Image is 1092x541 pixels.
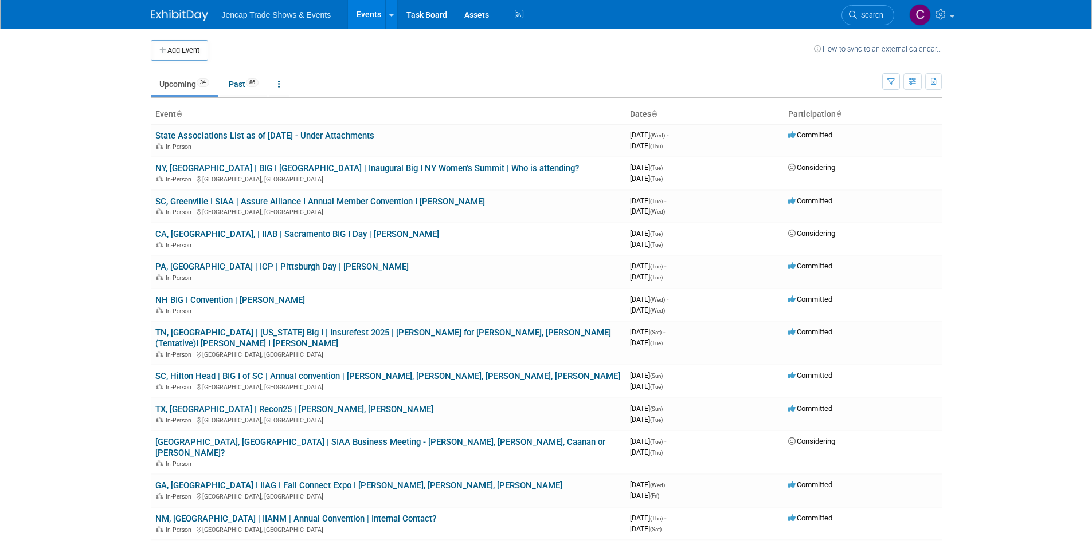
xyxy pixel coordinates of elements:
img: In-Person Event [156,307,163,313]
span: [DATE] [630,240,663,248]
span: [DATE] [630,415,663,424]
span: [DATE] [630,295,668,303]
span: (Thu) [650,515,663,522]
span: (Tue) [650,165,663,171]
span: In-Person [166,242,195,249]
span: [DATE] [630,273,663,281]
div: [GEOGRAPHIC_DATA], [GEOGRAPHIC_DATA] [155,415,621,424]
span: (Tue) [650,439,663,445]
span: [DATE] [630,514,666,522]
span: Considering [788,437,835,445]
a: SC, Greenville I SIAA | Assure Alliance I Annual Member Convention I [PERSON_NAME] [155,196,485,207]
a: Search [841,5,894,25]
span: [DATE] [630,196,666,205]
img: In-Person Event [156,143,163,149]
a: SC, Hilton Head | BIG I of SC | Annual convention | [PERSON_NAME], [PERSON_NAME], [PERSON_NAME], ... [155,371,620,381]
span: (Tue) [650,340,663,346]
a: NY, [GEOGRAPHIC_DATA] | BIG I [GEOGRAPHIC_DATA] | Inaugural Big I NY Women's Summit | Who is atte... [155,163,579,173]
span: In-Person [166,384,195,391]
span: (Thu) [650,449,663,456]
img: In-Person Event [156,274,163,280]
span: (Tue) [650,231,663,237]
a: Sort by Event Name [176,109,182,119]
a: [GEOGRAPHIC_DATA], [GEOGRAPHIC_DATA] | SIAA Business Meeting - [PERSON_NAME], [PERSON_NAME], Caan... [155,437,605,458]
span: In-Person [166,417,195,424]
div: [GEOGRAPHIC_DATA], [GEOGRAPHIC_DATA] [155,382,621,391]
span: - [664,371,666,380]
span: [DATE] [630,306,665,314]
span: (Tue) [650,263,663,270]
span: Committed [788,196,832,205]
span: In-Person [166,460,195,468]
img: In-Person Event [156,526,163,532]
span: [DATE] [630,327,665,336]
th: Participation [784,105,942,124]
img: In-Person Event [156,242,163,247]
span: In-Person [166,208,195,216]
span: (Sat) [650,526,662,532]
a: TN, [GEOGRAPHIC_DATA] | [US_STATE] Big I | Insurefest 2025 | [PERSON_NAME] for [PERSON_NAME], [PE... [155,327,611,349]
div: [GEOGRAPHIC_DATA], [GEOGRAPHIC_DATA] [155,207,621,216]
span: - [667,295,668,303]
span: (Fri) [650,493,659,499]
a: NH BIG I Convention | [PERSON_NAME] [155,295,305,305]
span: (Tue) [650,417,663,423]
img: In-Person Event [156,417,163,422]
span: - [664,163,666,172]
span: - [667,480,668,489]
span: 34 [197,78,209,87]
img: In-Person Event [156,384,163,389]
span: - [667,131,668,139]
span: In-Person [166,274,195,282]
span: Committed [788,295,832,303]
img: In-Person Event [156,208,163,214]
span: (Tue) [650,176,663,182]
span: [DATE] [630,491,659,500]
a: GA, [GEOGRAPHIC_DATA] I IIAG I Fall Connect Expo I [PERSON_NAME], [PERSON_NAME], [PERSON_NAME] [155,480,562,491]
span: Considering [788,229,835,238]
span: - [664,229,666,238]
span: - [664,514,666,522]
span: Committed [788,514,832,522]
span: (Sun) [650,373,663,379]
a: Past86 [220,73,267,95]
span: [DATE] [630,338,663,347]
img: In-Person Event [156,493,163,499]
span: [DATE] [630,448,663,456]
span: [DATE] [630,163,666,172]
span: [DATE] [630,404,666,413]
span: [DATE] [630,524,662,533]
a: NM, [GEOGRAPHIC_DATA] | IIANM | Annual Convention | Internal Contact? [155,514,436,524]
span: - [664,196,666,205]
span: [DATE] [630,371,666,380]
th: Dates [625,105,784,124]
a: How to sync to an external calendar... [814,45,942,53]
div: [GEOGRAPHIC_DATA], [GEOGRAPHIC_DATA] [155,524,621,534]
span: In-Person [166,351,195,358]
img: In-Person Event [156,351,163,357]
span: (Tue) [650,198,663,204]
span: (Wed) [650,208,665,215]
span: In-Person [166,307,195,315]
button: Add Event [151,40,208,61]
span: (Tue) [650,242,663,248]
span: (Sun) [650,406,663,412]
span: Jencap Trade Shows & Events [222,10,331,19]
span: - [663,327,665,336]
a: Sort by Start Date [651,109,657,119]
span: - [664,437,666,445]
span: (Wed) [650,307,665,314]
a: State Associations List as of [DATE] - Under Attachments [155,131,374,141]
span: - [664,262,666,270]
span: (Wed) [650,482,665,488]
span: In-Person [166,176,195,183]
span: Considering [788,163,835,172]
span: Committed [788,262,832,270]
span: In-Person [166,526,195,534]
span: Committed [788,404,832,413]
span: - [664,404,666,413]
span: [DATE] [630,141,663,150]
span: [DATE] [630,207,665,215]
span: (Thu) [650,143,663,149]
div: [GEOGRAPHIC_DATA], [GEOGRAPHIC_DATA] [155,491,621,500]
